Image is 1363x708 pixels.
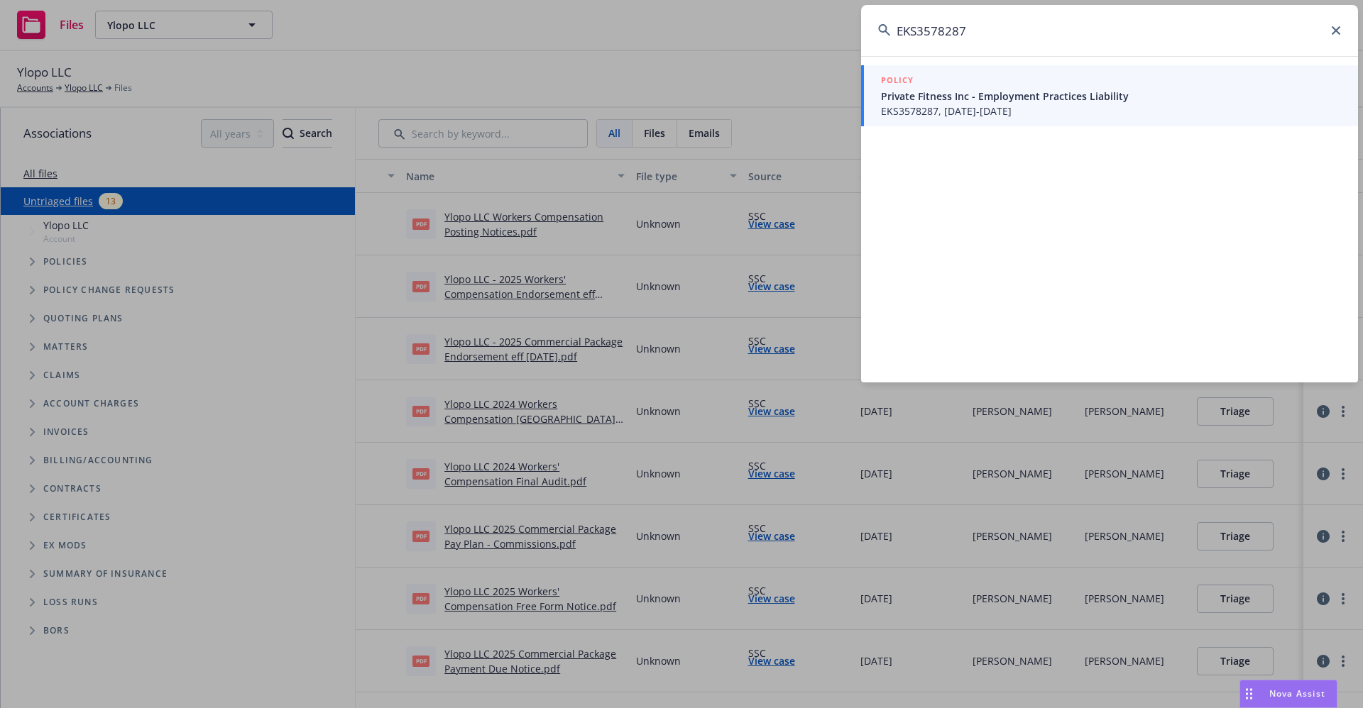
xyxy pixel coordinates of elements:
a: POLICYPrivate Fitness Inc - Employment Practices LiabilityEKS3578287, [DATE]-[DATE] [861,65,1358,126]
button: Nova Assist [1239,680,1337,708]
span: EKS3578287, [DATE]-[DATE] [881,104,1341,118]
span: Private Fitness Inc - Employment Practices Liability [881,89,1341,104]
span: Nova Assist [1269,687,1325,699]
div: Drag to move [1240,680,1258,707]
h5: POLICY [881,73,914,87]
input: Search... [861,5,1358,56]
